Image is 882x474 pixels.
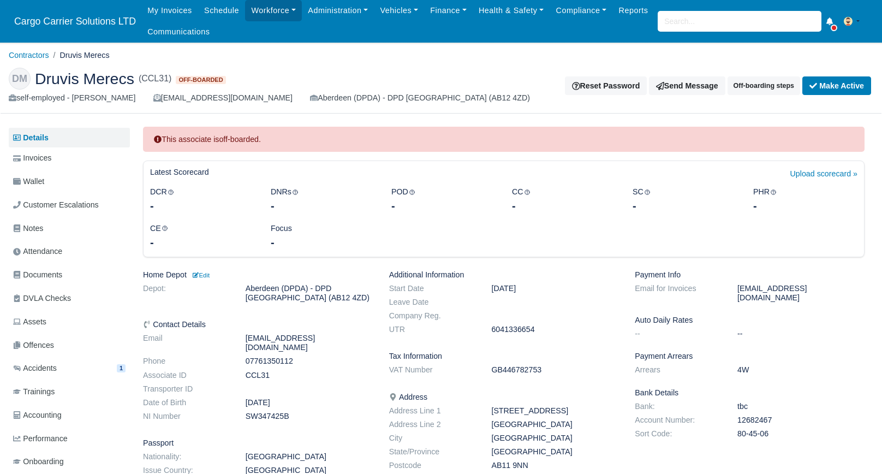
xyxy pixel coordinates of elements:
span: Assets [13,316,46,328]
dd: -- [729,329,873,339]
h6: Contact Details [143,320,373,329]
div: - [271,198,375,214]
dd: [DATE] [483,284,627,293]
div: DCR [142,186,263,214]
span: Offences [13,339,54,352]
button: Reset Password [565,76,647,95]
span: Off-boarded [176,76,225,84]
a: Send Message [649,76,725,95]
div: POD [383,186,504,214]
span: Documents [13,269,62,281]
dt: UTR [381,325,484,334]
dt: Phone [135,357,237,366]
dt: NI Number [135,412,237,421]
div: - [753,198,857,214]
span: Accidents [13,362,57,375]
dd: [GEOGRAPHIC_DATA] [483,434,627,443]
dt: Email for Invoices [627,284,729,303]
dd: [GEOGRAPHIC_DATA] [237,452,381,461]
div: DNRs [263,186,383,214]
a: Accidents 1 [9,358,130,379]
h6: Auto Daily Rates [635,316,865,325]
a: DVLA Checks [9,288,130,309]
span: Performance [13,432,68,445]
dd: SW347425B [237,412,381,421]
a: Invoices [9,147,130,169]
dd: AB11 9NN [483,461,627,470]
div: Aberdeen (DPDA) - DPD [GEOGRAPHIC_DATA] (AB12 4ZD) [310,92,530,104]
div: Druvis Merecs [1,59,881,114]
button: Off-boarding steps [728,76,800,95]
h6: Payment Arrears [635,352,865,361]
dt: Company Reg. [381,311,484,321]
div: This associate is [143,127,865,152]
input: Search... [658,11,821,32]
a: Trainings [9,381,130,402]
h6: Address [389,393,619,402]
dt: Associate ID [135,371,237,380]
dt: City [381,434,484,443]
dd: GB446782753 [483,365,627,375]
small: Edit [191,272,210,279]
a: Contractors [9,51,49,60]
button: Make Active [802,76,871,95]
dt: Address Line 1 [381,406,484,416]
span: Invoices [13,152,51,164]
a: Attendance [9,241,130,262]
a: Offences [9,335,130,356]
div: - [150,198,254,214]
iframe: Chat Widget [686,348,882,474]
span: Wallet [13,175,44,188]
div: PHR [745,186,866,214]
dt: Nationality: [135,452,237,461]
dt: Arrears [627,365,729,375]
dt: Email [135,334,237,352]
h6: Bank Details [635,388,865,398]
div: SC [624,186,745,214]
span: Accounting [13,409,62,422]
dt: Depot: [135,284,237,303]
a: Wallet [9,171,130,192]
span: Notes [13,222,43,235]
dt: Transporter ID [135,384,237,394]
span: Onboarding [13,455,64,468]
dt: Date of Birth [135,398,237,407]
span: Attendance [13,245,62,258]
dt: State/Province [381,447,484,457]
span: Customer Escalations [13,199,99,211]
div: [EMAIL_ADDRESS][DOMAIN_NAME] [153,92,293,104]
h6: Passport [143,439,373,448]
dd: [GEOGRAPHIC_DATA] [483,420,627,429]
span: 1 [117,364,126,372]
span: (CCL31) [139,72,171,85]
dt: VAT Number [381,365,484,375]
a: Edit [191,270,210,279]
a: Communications [141,21,216,43]
dt: Start Date [381,284,484,293]
dt: -- [627,329,729,339]
h6: Tax Information [389,352,619,361]
a: Details [9,128,130,148]
div: - [391,198,496,214]
dt: Bank: [627,402,729,411]
dd: Aberdeen (DPDA) - DPD [GEOGRAPHIC_DATA] (AB12 4ZD) [237,284,381,303]
strong: off-boarded. [219,135,261,144]
a: Upload scorecard » [790,168,857,186]
div: DM [9,68,31,90]
dt: Leave Date [381,298,484,307]
dt: Sort Code: [627,429,729,439]
div: self-employed - [PERSON_NAME] [9,92,136,104]
dd: [GEOGRAPHIC_DATA] [483,447,627,457]
span: Trainings [13,386,55,398]
dd: [EMAIL_ADDRESS][DOMAIN_NAME] [729,284,873,303]
a: Customer Escalations [9,194,130,216]
li: Druvis Merecs [49,49,110,62]
dd: [DATE] [237,398,381,407]
h6: Home Depot [143,270,373,280]
a: Performance [9,428,130,449]
span: DVLA Checks [13,292,71,305]
a: Assets [9,311,130,333]
div: - [633,198,737,214]
dd: 6041336654 [483,325,627,334]
dt: Postcode [381,461,484,470]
